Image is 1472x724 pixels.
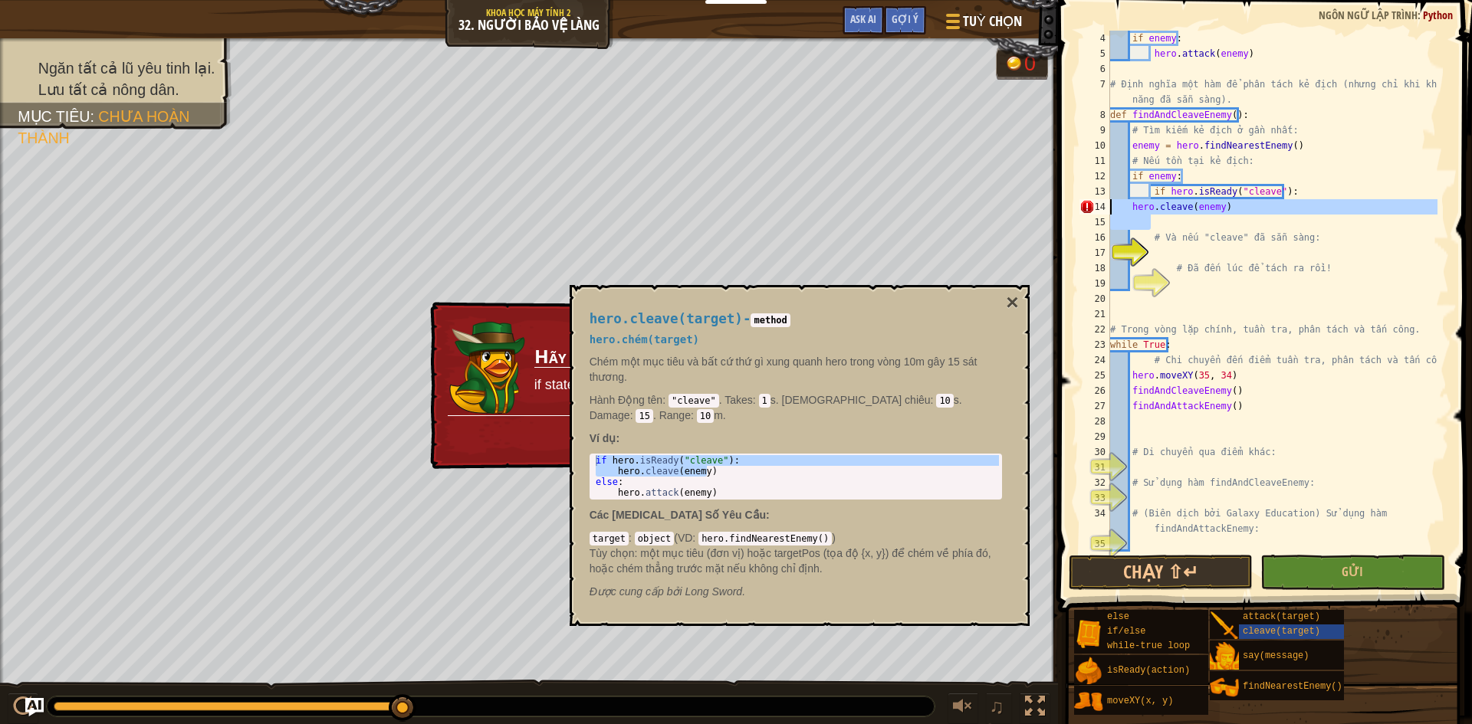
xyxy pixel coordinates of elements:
span: : [691,409,697,421]
span: attack(target) [1243,611,1320,622]
div: 36 [1079,552,1110,567]
span: say(message) [1243,650,1309,661]
span: . [590,409,656,421]
span: Gửi [1342,563,1363,580]
span: Gợi ý [892,11,918,26]
span: VD [678,532,692,544]
div: 0 [1024,54,1040,74]
span: [DEMOGRAPHIC_DATA] chiêu [782,394,931,406]
div: 32 [1079,475,1110,490]
button: Gửi [1260,555,1444,590]
span: s. [779,394,962,406]
span: Tuỳ chọn [963,11,1022,31]
div: 6 [1079,61,1110,77]
span: Lưu tất cả nông dân. [38,81,179,98]
div: 9 [1079,123,1110,138]
img: portrait.png [1074,619,1103,648]
div: Team 'humans' has 0 gold. [996,48,1048,80]
code: method [751,313,790,327]
div: ( ) [590,530,1002,576]
span: Takes [724,394,753,406]
span: if/else [1107,626,1145,637]
div: 18 [1079,260,1110,276]
code: hero.findNearestEnemy() [698,532,832,545]
span: Damage [590,409,630,421]
div: 29 [1079,429,1110,444]
li: Ngăn tất cả lũ yêu tinh lại. [18,57,215,79]
div: 10 [1079,138,1110,153]
button: Ask AI [843,6,884,34]
div: 14 [1079,199,1110,215]
span: Ngôn ngữ lập trình [1319,8,1418,22]
code: 1 [759,394,770,408]
span: Chưa hoàn thành [18,108,189,146]
div: 26 [1079,383,1110,398]
button: Tùy chỉnh âm lượng [948,693,978,724]
p: Tùy chọn: một mục tiêu (đơn vị) hoặc targetPos (tọa độ {x, y}) để chém về phía đó, hoặc chém thẳn... [590,545,1002,576]
span: : [931,394,937,406]
span: Được cung cấp bởi [590,585,685,598]
div: 34 [1079,506,1110,536]
button: ♫ [986,693,1012,724]
h4: - [590,312,1002,326]
button: Ctrl + P: Play [8,693,38,724]
div: 13 [1079,184,1110,199]
span: cleave(target) [1243,626,1320,637]
div: 16 [1079,230,1110,245]
div: 20 [1079,291,1110,306]
img: portrait.png [1210,642,1239,671]
span: : [1418,8,1423,22]
img: portrait.png [1074,657,1103,686]
span: Các [MEDICAL_DATA] Số Yêu Cầu [590,509,766,521]
div: 35 [1079,536,1110,552]
span: : [692,532,698,544]
p: Chém một mục tiêu và bất cứ thứ gì xung quanh hero trong vòng 10m gây 15 sát thương. [590,354,1002,385]
div: 33 [1079,490,1110,506]
span: Python [1423,8,1453,22]
span: : [753,394,759,406]
span: m. [656,409,726,421]
img: duck_naria.png [448,316,526,411]
span: Ví dụ [590,432,616,444]
span: findNearestEnemy() [1243,681,1342,692]
div: 17 [1079,245,1110,260]
div: 22 [1079,322,1110,337]
div: 15 [1079,215,1110,230]
strong: : [590,432,619,444]
button: Chạy ⇧↵ [1069,555,1253,590]
button: Bật tắt chế độ toàn màn hình [1020,693,1050,724]
span: : [90,108,98,125]
div: 23 [1079,337,1110,352]
div: 31 [1079,460,1110,475]
code: target [590,532,629,545]
code: 10 [697,409,714,423]
em: Long Sword. [590,585,745,598]
code: 15 [636,409,652,423]
img: portrait.png [1074,687,1103,716]
button: Ask AI [25,698,44,716]
img: portrait.png [1210,611,1239,640]
code: object [635,532,674,545]
div: 21 [1079,306,1110,322]
span: hero.cleave(target) [590,311,743,326]
p: if statement bị thiếu. Thêm 4 dấu cách vào trước các lệnh bên trong if nhé. [534,372,992,399]
span: : [629,532,635,544]
button: × [1006,292,1018,313]
span: ♫ [989,695,1004,718]
span: : [662,394,669,406]
span: : [630,409,636,421]
span: Hành Động [590,394,645,406]
span: Ask AI [850,11,876,26]
span: . [590,394,722,406]
span: isReady(action) [1107,665,1190,676]
span: Mục tiêu [18,108,90,125]
code: 10 [936,394,953,408]
span: while-true loop [1107,640,1190,651]
li: Lưu tất cả nông dân. [18,79,215,100]
button: Tuỳ chọn [934,6,1031,42]
span: tên [645,394,662,406]
img: portrait.png [1210,673,1239,702]
div: 11 [1079,153,1110,169]
span: moveXY(x, y) [1107,696,1173,706]
span: s. [722,394,779,406]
